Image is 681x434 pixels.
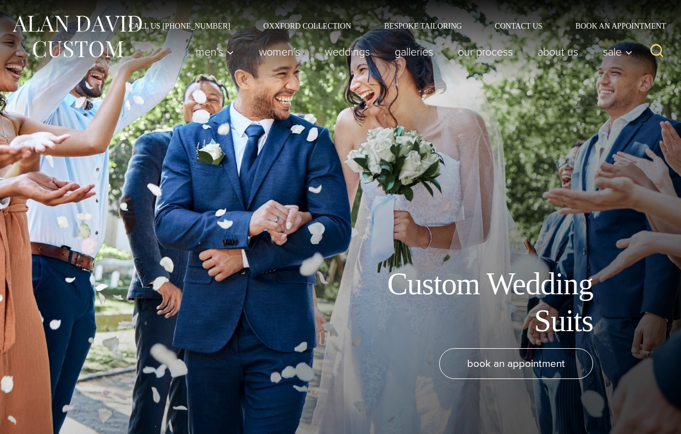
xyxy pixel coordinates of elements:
[525,41,591,63] a: About Us
[439,348,593,379] a: book an appointment
[603,46,633,57] span: Sale
[313,41,383,63] a: weddings
[644,39,670,65] button: View Search Form
[346,266,593,339] h1: Custom Wedding Suits
[112,22,247,30] a: Call Us [PHONE_NUMBER]
[478,22,559,30] a: Contact Us
[184,41,639,63] nav: Primary Navigation
[247,22,368,30] a: Oxxford Collection
[559,22,670,30] a: Book an Appointment
[11,12,143,61] img: Alan David Custom
[368,22,478,30] a: Bespoke Tailoring
[247,41,313,63] a: Women’s
[383,41,446,63] a: Galleries
[467,355,565,371] span: book an appointment
[112,22,670,30] nav: Secondary Navigation
[446,41,525,63] a: Our Process
[196,46,234,57] span: Men’s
